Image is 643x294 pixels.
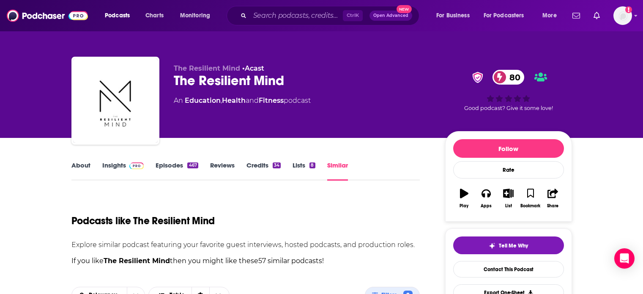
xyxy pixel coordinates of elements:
[327,161,348,181] a: Similar
[73,58,158,143] img: The Resilient Mind
[373,14,408,18] span: Open Advanced
[542,10,557,22] span: More
[614,248,635,269] div: Open Intercom Messenger
[71,161,90,181] a: About
[493,70,525,85] a: 80
[369,11,412,21] button: Open AdvancedNew
[484,10,524,22] span: For Podcasters
[505,203,512,209] div: List
[245,64,264,72] a: Acast
[475,183,497,214] button: Apps
[273,162,281,168] div: 34
[453,236,564,254] button: tell me why sparkleTell Me Why
[140,9,169,22] a: Charts
[569,8,583,23] a: Show notifications dropdown
[250,9,343,22] input: Search podcasts, credits, & more...
[481,203,492,209] div: Apps
[613,6,632,25] button: Show profile menu
[520,183,542,214] button: Bookmark
[180,10,210,22] span: Monitoring
[470,72,486,83] img: verified Badge
[102,161,144,181] a: InsightsPodchaser Pro
[590,8,603,23] a: Show notifications dropdown
[174,96,311,106] div: An podcast
[185,96,221,104] a: Education
[343,10,363,21] span: Ctrl K
[105,10,130,22] span: Podcasts
[489,242,495,249] img: tell me why sparkle
[478,9,536,22] button: open menu
[430,9,480,22] button: open menu
[293,161,315,181] a: Lists8
[625,6,632,13] svg: Add a profile image
[174,9,221,22] button: open menu
[235,6,427,25] div: Search podcasts, credits, & more...
[536,9,567,22] button: open menu
[520,203,540,209] div: Bookmark
[309,162,315,168] div: 8
[174,64,240,72] span: The Resilient Mind
[246,96,259,104] span: and
[221,96,222,104] span: ,
[71,214,215,227] h1: Podcasts like The Resilient Mind
[460,203,468,209] div: Play
[71,256,420,267] p: If you like then you might like these 57 similar podcasts !
[397,5,412,13] span: New
[71,241,420,249] p: Explore similar podcast featuring your favorite guest interviews, hosted podcasts, and production...
[464,105,553,111] span: Good podcast? Give it some love!
[246,161,281,181] a: Credits34
[453,161,564,179] div: Rate
[497,183,519,214] button: List
[613,6,632,25] img: User Profile
[187,162,198,168] div: 467
[259,96,284,104] a: Fitness
[156,161,198,181] a: Episodes467
[104,257,170,265] strong: The Resilient Mind
[145,10,164,22] span: Charts
[129,162,144,169] img: Podchaser Pro
[242,64,264,72] span: •
[222,96,246,104] a: Health
[453,139,564,158] button: Follow
[436,10,470,22] span: For Business
[453,183,475,214] button: Play
[445,64,572,117] div: verified Badge80Good podcast? Give it some love!
[542,183,564,214] button: Share
[499,242,528,249] span: Tell Me Why
[7,8,88,24] img: Podchaser - Follow, Share and Rate Podcasts
[547,203,558,209] div: Share
[613,6,632,25] span: Logged in as Bcprpro33
[99,9,141,22] button: open menu
[453,261,564,278] a: Contact This Podcast
[501,70,525,85] span: 80
[210,161,235,181] a: Reviews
